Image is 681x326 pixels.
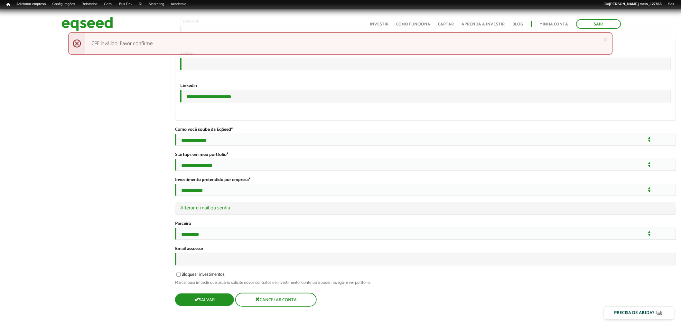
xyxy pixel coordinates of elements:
[175,247,203,251] label: Email assessor
[665,2,678,7] a: Sair
[540,22,568,26] a: Minha conta
[49,2,79,7] a: Configurações
[175,128,233,132] label: Como você soube da EqSeed
[61,15,113,33] img: EqSeed
[78,2,100,7] a: Relatórios
[235,293,317,307] button: Cancelar conta
[175,222,191,226] label: Parceiro
[396,22,431,26] a: Como funciona
[370,22,389,26] a: Investir
[175,153,228,157] label: Startups em meu portfolio
[513,22,523,26] a: Blog
[601,2,665,7] a: Olá[PERSON_NAME].melo_127863
[175,178,250,182] label: Investimento pretendido por empresa
[609,2,662,6] strong: [PERSON_NAME].melo_127863
[438,22,454,26] a: Captar
[135,2,145,7] a: RI
[180,206,671,211] a: Alterar e-mail ou senha
[576,19,621,29] a: Sair
[145,2,167,7] a: Marketing
[175,293,234,306] button: Salvar
[180,84,197,88] label: Linkedin
[13,2,49,7] a: Adicionar empresa
[175,281,676,285] div: Marcar para impedir que usuário solicite novos contratos de investimento. Continua a poder navega...
[168,2,190,7] a: Academia
[6,2,10,7] span: Início
[603,36,607,43] a: ×
[3,2,13,8] a: Início
[175,273,225,279] label: Bloquear investimentos
[101,2,116,7] a: Geral
[231,126,233,133] span: Este campo é obrigatório.
[227,151,228,158] span: Este campo é obrigatório.
[249,176,250,184] span: Este campo é obrigatório.
[68,32,613,55] div: CPF inválido. Favor confirme.
[173,273,184,277] input: Bloquear investimentos
[116,2,136,7] a: Bus Dev
[462,22,505,26] a: Aprenda a investir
